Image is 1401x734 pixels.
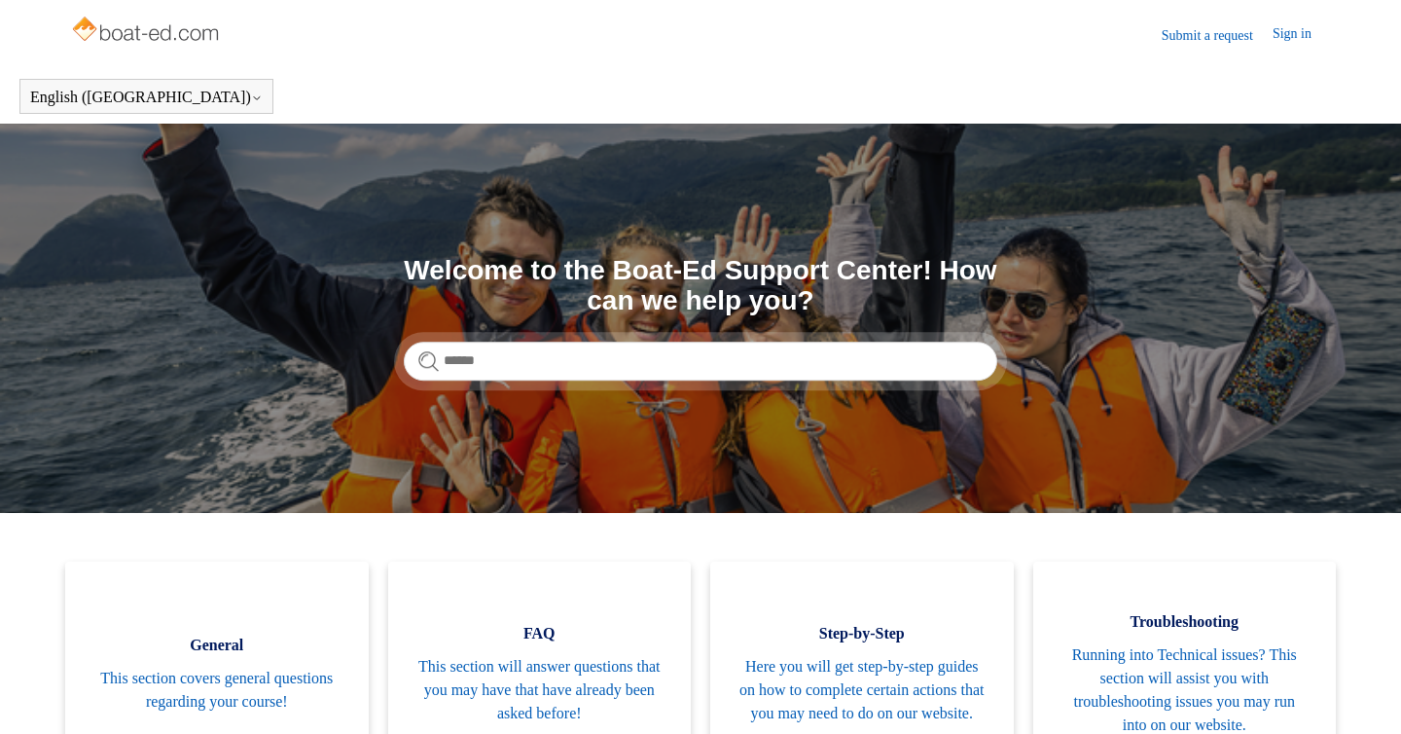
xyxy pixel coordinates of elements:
a: Sign in [1273,23,1331,47]
span: This section covers general questions regarding your course! [94,667,340,714]
span: This section will answer questions that you may have that have already been asked before! [417,655,663,725]
div: Live chat [1336,669,1386,719]
span: FAQ [417,622,663,645]
input: Search [404,342,997,381]
h1: Welcome to the Boat-Ed Support Center! How can we help you? [404,256,997,316]
span: Step-by-Step [739,622,985,645]
a: Submit a request [1162,25,1273,46]
img: Boat-Ed Help Center home page [70,12,225,51]
span: Troubleshooting [1062,610,1308,634]
span: Here you will get step-by-step guides on how to complete certain actions that you may need to do ... [739,655,985,725]
span: General [94,634,340,657]
button: English ([GEOGRAPHIC_DATA]) [30,89,263,106]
